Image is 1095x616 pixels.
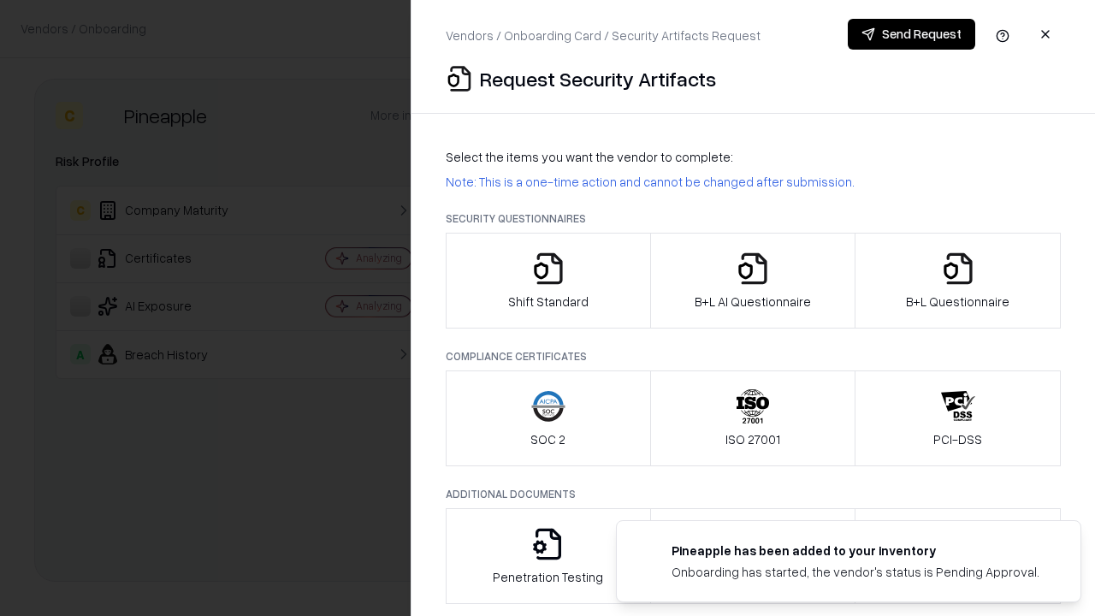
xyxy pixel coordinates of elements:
button: SOC 2 [446,370,651,466]
button: Penetration Testing [446,508,651,604]
div: Pineapple has been added to your inventory [672,542,1039,560]
p: Additional Documents [446,487,1061,501]
p: Note: This is a one-time action and cannot be changed after submission. [446,173,1061,191]
img: pineappleenergy.com [637,542,658,562]
p: Request Security Artifacts [480,65,716,92]
div: Onboarding has started, the vendor's status is Pending Approval. [672,563,1039,581]
p: ISO 27001 [725,430,780,448]
button: B+L Questionnaire [855,233,1061,329]
button: Shift Standard [446,233,651,329]
button: Privacy Policy [650,508,856,604]
p: Penetration Testing [493,568,603,586]
button: ISO 27001 [650,370,856,466]
p: Security Questionnaires [446,211,1061,226]
p: B+L Questionnaire [906,293,1009,311]
p: PCI-DSS [933,430,982,448]
p: Select the items you want the vendor to complete: [446,148,1061,166]
button: PCI-DSS [855,370,1061,466]
button: Data Processing Agreement [855,508,1061,604]
p: SOC 2 [530,430,565,448]
button: B+L AI Questionnaire [650,233,856,329]
p: Shift Standard [508,293,589,311]
p: Vendors / Onboarding Card / Security Artifacts Request [446,27,761,44]
button: Send Request [848,19,975,50]
p: Compliance Certificates [446,349,1061,364]
p: B+L AI Questionnaire [695,293,811,311]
